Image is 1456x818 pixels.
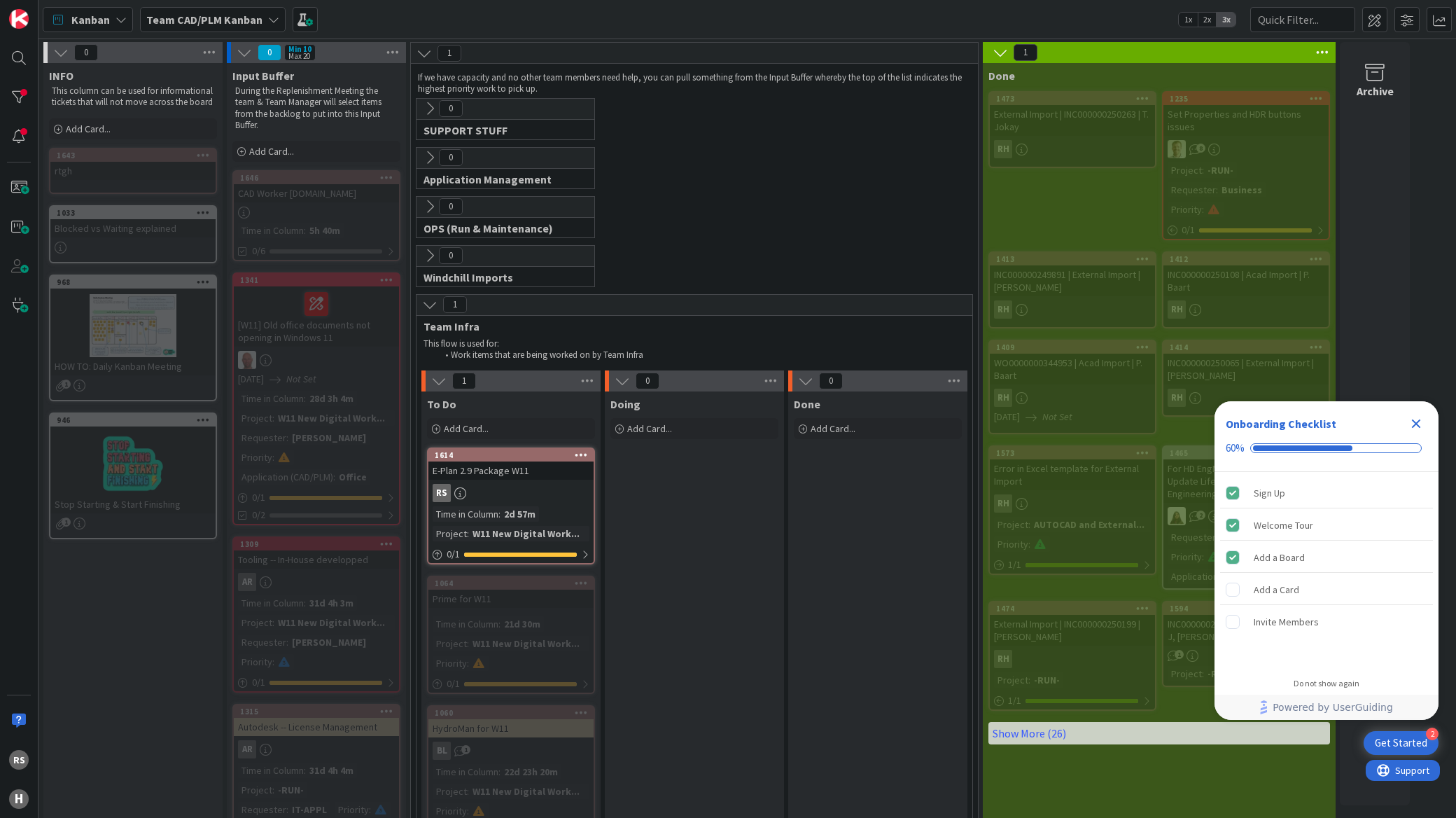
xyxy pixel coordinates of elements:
div: External Import | INC000000250199 | [PERSON_NAME] [990,615,1155,646]
div: 0/1 [234,674,399,691]
img: KM [1168,507,1186,525]
div: 1474External Import | INC000000250199 | [PERSON_NAME] [990,602,1155,646]
span: 0 [439,247,463,264]
a: 1309Tooling -- In-House developpedARTime in Column:31d 4h 3mProject:W11 New Digital Work...Reques... [232,536,400,693]
span: : [286,802,288,817]
span: : [1028,672,1030,688]
a: Show More (26) [988,722,1330,744]
div: Priority [335,802,369,817]
div: WO0000000344953 | Acad Import | P. Baart [990,354,1155,384]
i: Not Set [1042,410,1072,423]
div: 0/1 [428,546,594,563]
div: Welcome Tour is complete. [1220,510,1433,541]
span: : [286,430,288,445]
span: : [304,763,306,778]
span: : [1202,549,1204,564]
div: RH [1163,389,1329,407]
span: : [304,223,306,238]
p: During the Replenishment Meeting the team & Team Manager will select items from the backlog to pu... [235,85,398,131]
div: 1341 [240,275,399,285]
div: Priority [1168,202,1202,217]
img: Visit kanbanzone.com [9,9,29,29]
div: 1/1 [990,692,1155,709]
span: 2x [1198,13,1217,27]
div: 1064 [428,577,594,590]
div: RH [994,300,1012,319]
div: 1060 [435,708,594,718]
div: 1064 [435,578,594,588]
div: 21d 30m [500,616,544,632]
div: -RUN- [1030,672,1063,688]
div: Project [238,410,272,426]
div: 946Stop Starting & Start Finishing [50,414,216,513]
div: 1341 [234,274,399,286]
div: 1341[W11] Old office documents not opening in Windows 11 [234,274,399,347]
a: Powered by UserGuiding [1221,695,1431,720]
div: Error in Excel template for External Import [990,459,1155,490]
div: Project [994,517,1028,532]
a: 1033Blocked vs Waiting explained [49,205,217,263]
div: 1474 [990,602,1155,615]
div: RS [428,484,594,502]
div: 1409WO0000000344953 | Acad Import | P. Baart [990,341,1155,384]
span: 1x [1179,13,1198,27]
div: rtgh [50,162,216,180]
span: : [498,764,500,779]
div: RH [994,494,1012,513]
a: 1465For HD EngMngdSys Document- Update Lifecycle Transition for Basic Engineering and Detail Engi... [1162,445,1330,590]
div: 1060HydroMan for W11 [428,707,594,737]
div: Time in Column [433,616,498,632]
span: : [304,391,306,406]
span: 0 / 1 [1182,223,1195,237]
div: 1473 [996,94,1155,104]
span: Add Card... [249,145,294,158]
div: 1413INC000000249891 | External Import | [PERSON_NAME] [990,253,1155,296]
div: 1060 [428,707,594,719]
div: 1413 [990,253,1155,265]
a: 1412INC000000250108 | Acad Import | P. BaartRH [1162,251,1330,328]
div: 31d 4h 4m [306,763,357,778]
div: W11 New Digital Work... [274,410,388,426]
div: BL [433,742,451,760]
span: : [272,654,274,670]
div: 1409 [990,341,1155,354]
div: Max 20 [288,53,310,60]
span: 0 [74,44,98,61]
span: 0/6 [252,244,265,258]
div: Time in Column [238,763,304,778]
a: 946Stop Starting & Start Finishing [49,413,217,539]
div: 1315Autodesk -- License Management [234,705,399,736]
div: 1309 [234,538,399,550]
div: AR [238,573,256,591]
div: Blocked vs Waiting explained [50,219,216,237]
div: Prime for W11 [428,590,594,608]
div: 1643 [57,151,216,160]
div: 1614 [428,449,594,462]
div: Welcome Tour [1254,517,1313,534]
div: 946 [50,414,216,427]
div: Open Get Started checklist, remaining modules: 2 [1364,731,1438,755]
div: 968 [50,276,216,289]
div: Project [994,672,1028,688]
span: : [272,410,274,426]
a: 968HOW TO: Daily Kanban Meeting [49,275,217,401]
a: 1643rtgh [49,148,217,194]
a: 1414INC000000250065 | External Import | [PERSON_NAME]RH [1162,340,1330,417]
span: : [1216,182,1218,197]
div: INC000000250330 | AutoCAD Import | J, [PERSON_NAME] [1163,615,1329,646]
span: : [1202,162,1204,178]
span: : [272,615,274,630]
p: This column can be used for informational tickets that will not move across the board [52,85,214,109]
span: 1 / 1 [1008,693,1021,708]
div: 1473External Import | INC000000250263 | T. Jokay [990,92,1155,136]
span: 1 [443,296,467,313]
div: 1643rtgh [50,149,216,180]
div: 1594INC000000250330 | AutoCAD Import | J, [PERSON_NAME] [1163,602,1329,646]
span: Done [988,69,1015,83]
div: 1474 [996,604,1155,613]
span: 1 [1175,650,1184,659]
div: Business [1218,182,1266,197]
div: 1235 [1170,94,1329,104]
span: : [1028,536,1030,552]
span: 0 [439,149,463,166]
